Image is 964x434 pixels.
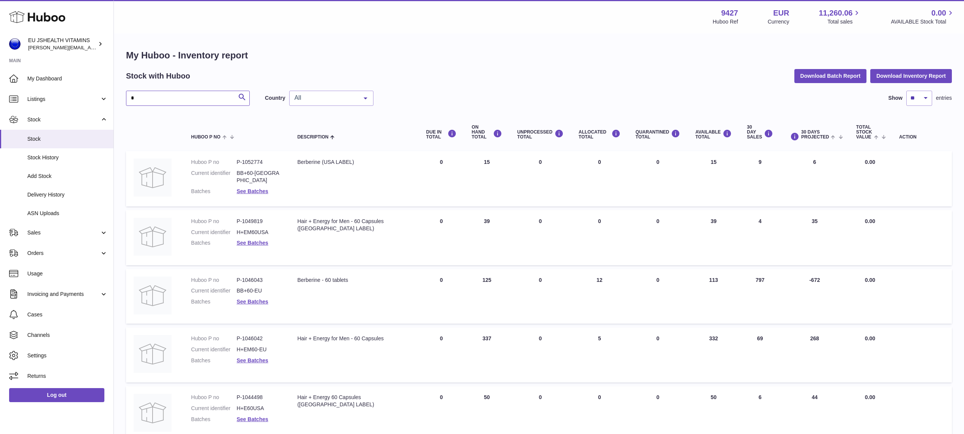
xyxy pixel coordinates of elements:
[656,159,659,165] span: 0
[27,173,108,180] span: Add Stock
[27,75,108,82] span: My Dashboard
[781,327,849,382] td: 268
[191,277,237,284] dt: Huboo P no
[27,291,100,298] span: Invoicing and Payments
[126,49,952,61] h1: My Huboo - Inventory report
[464,210,510,265] td: 39
[191,394,237,401] dt: Huboo P no
[739,327,781,382] td: 69
[27,311,108,318] span: Cases
[134,394,172,432] img: product image
[297,135,328,140] span: Description
[27,96,100,103] span: Listings
[571,269,628,324] td: 12
[656,335,659,341] span: 0
[237,218,282,225] dd: P-1049819
[899,135,944,140] div: Action
[819,8,861,25] a: 11,260.06 Total sales
[781,210,849,265] td: 35
[191,170,237,184] dt: Current identifier
[419,327,464,382] td: 0
[781,269,849,324] td: -672
[297,159,411,166] div: Berberine (USA LABEL)
[191,239,237,247] dt: Batches
[237,346,282,353] dd: H+EM60-EU
[571,151,628,206] td: 0
[688,327,739,382] td: 332
[134,277,172,314] img: product image
[9,388,104,402] a: Log out
[237,170,282,184] dd: BB+60-[GEOGRAPHIC_DATA]
[126,71,190,81] h2: Stock with Huboo
[27,135,108,143] span: Stock
[134,335,172,373] img: product image
[695,129,732,140] div: AVAILABLE Total
[191,405,237,412] dt: Current identifier
[464,269,510,324] td: 125
[656,218,659,224] span: 0
[27,229,100,236] span: Sales
[191,298,237,305] dt: Batches
[27,210,108,217] span: ASN Uploads
[656,277,659,283] span: 0
[856,125,872,140] span: Total stock value
[636,129,680,140] div: QUARANTINED Total
[27,154,108,161] span: Stock History
[517,129,564,140] div: UNPROCESSED Total
[510,327,571,382] td: 0
[297,277,411,284] div: Berberine - 60 tablets
[464,327,510,382] td: 337
[419,210,464,265] td: 0
[888,94,903,102] label: Show
[891,8,955,25] a: 0.00 AVAILABLE Stock Total
[688,151,739,206] td: 15
[191,159,237,166] dt: Huboo P no
[794,69,867,83] button: Download Batch Report
[191,287,237,294] dt: Current identifier
[571,327,628,382] td: 5
[865,394,875,400] span: 0.00
[571,210,628,265] td: 0
[827,18,861,25] span: Total sales
[237,335,282,342] dd: P-1046042
[747,125,773,140] div: 30 DAY SALES
[721,8,738,18] strong: 9427
[191,416,237,423] dt: Batches
[191,357,237,364] dt: Batches
[293,94,358,102] span: All
[688,210,739,265] td: 39
[237,229,282,236] dd: H+EM60USA
[510,151,571,206] td: 0
[134,159,172,197] img: product image
[28,37,96,51] div: EU JSHEALTH VITAMINS
[265,94,285,102] label: Country
[237,405,282,412] dd: H+E60USA
[191,335,237,342] dt: Huboo P no
[781,151,849,206] td: 6
[865,335,875,341] span: 0.00
[237,159,282,166] dd: P-1052774
[865,218,875,224] span: 0.00
[739,210,781,265] td: 4
[27,250,100,257] span: Orders
[739,269,781,324] td: 797
[713,18,738,25] div: Huboo Ref
[134,218,172,256] img: product image
[865,159,875,165] span: 0.00
[237,188,268,194] a: See Batches
[297,218,411,232] div: Hair + Energy for Men - 60 Capsules ([GEOGRAPHIC_DATA] LABEL)
[419,151,464,206] td: 0
[27,373,108,380] span: Returns
[688,269,739,324] td: 113
[510,210,571,265] td: 0
[191,218,237,225] dt: Huboo P no
[237,394,282,401] dd: P-1044498
[419,269,464,324] td: 0
[297,394,411,408] div: Hair + Energy 60 Capsules ([GEOGRAPHIC_DATA] LABEL)
[237,240,268,246] a: See Batches
[739,151,781,206] td: 9
[297,335,411,342] div: Hair + Energy for Men - 60 Capsules
[891,18,955,25] span: AVAILABLE Stock Total
[865,277,875,283] span: 0.00
[28,44,152,50] span: [PERSON_NAME][EMAIL_ADDRESS][DOMAIN_NAME]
